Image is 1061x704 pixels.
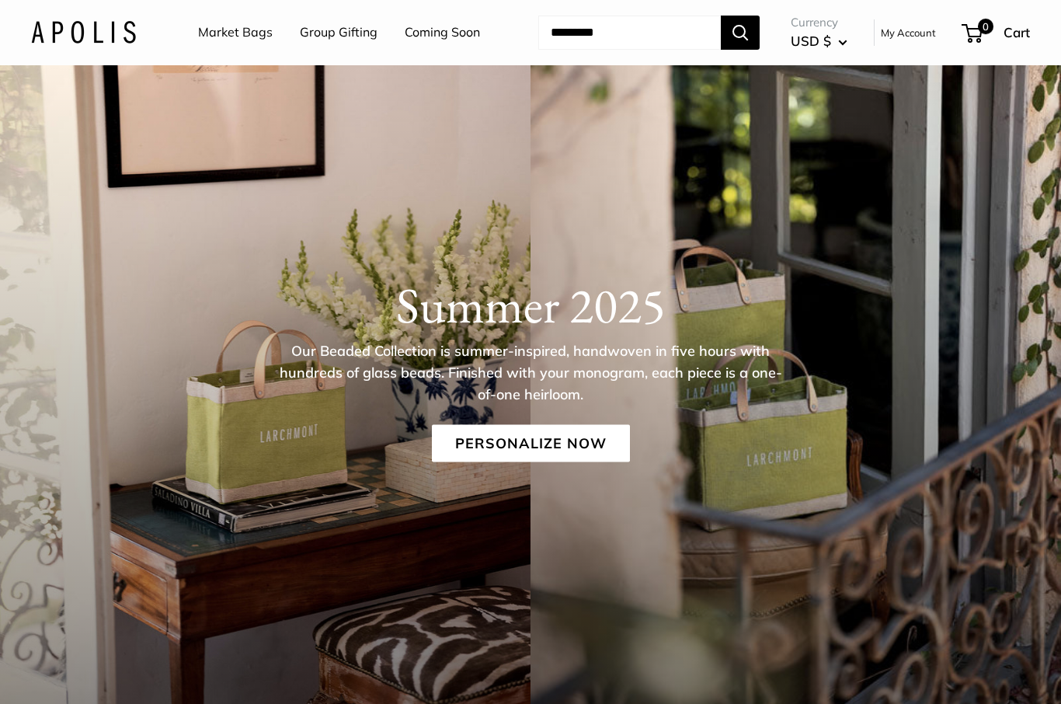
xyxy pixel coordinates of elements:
[405,21,480,44] a: Coming Soon
[278,340,783,405] p: Our Beaded Collection is summer-inspired, handwoven in five hours with hundreds of glass beads. F...
[538,16,721,50] input: Search...
[31,275,1030,334] h1: Summer 2025
[978,19,993,34] span: 0
[881,23,936,42] a: My Account
[198,21,273,44] a: Market Bags
[432,424,630,462] a: Personalize Now
[300,21,377,44] a: Group Gifting
[721,16,760,50] button: Search
[31,21,136,44] img: Apolis
[963,20,1030,45] a: 0 Cart
[791,33,831,49] span: USD $
[791,29,847,54] button: USD $
[791,12,847,33] span: Currency
[1004,24,1030,40] span: Cart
